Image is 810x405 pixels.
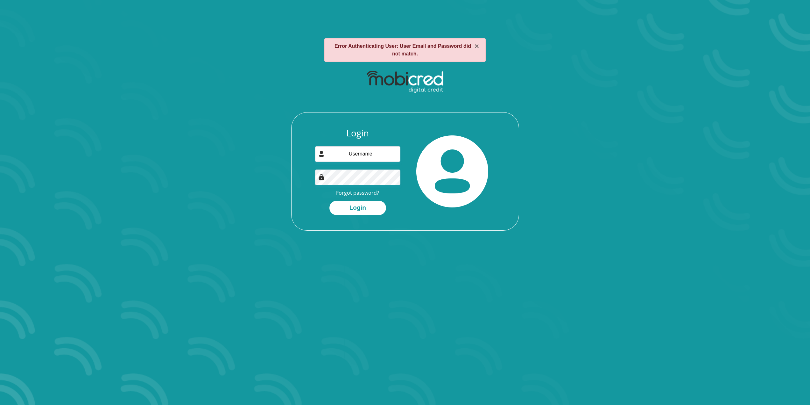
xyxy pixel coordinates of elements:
[335,43,471,56] strong: Error Authenticating User: User Email and Password did not match.
[318,151,325,157] img: user-icon image
[336,189,379,196] a: Forgot password?
[315,128,400,139] h3: Login
[315,146,400,162] input: Username
[329,201,386,215] button: Login
[318,174,325,180] img: Image
[367,71,443,93] img: mobicred logo
[475,42,479,50] button: ×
